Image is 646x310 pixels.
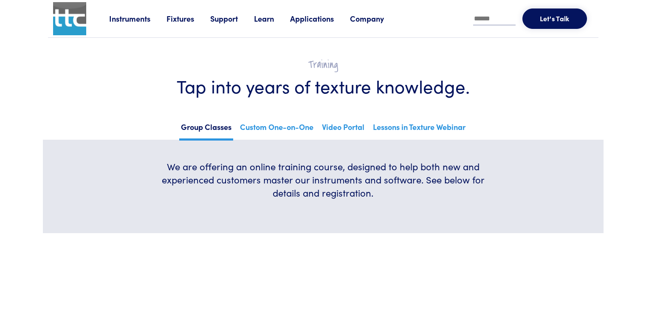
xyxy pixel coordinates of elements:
[179,120,233,141] a: Group Classes
[371,120,467,138] a: Lessons in Texture Webinar
[210,13,254,24] a: Support
[350,13,400,24] a: Company
[166,13,210,24] a: Fixtures
[290,13,350,24] a: Applications
[68,58,578,71] h2: Training
[109,13,166,24] a: Instruments
[254,13,290,24] a: Learn
[522,8,587,29] button: Let's Talk
[155,160,491,199] h6: We are offering an online training course, designed to help both new and experienced customers ma...
[53,2,86,35] img: ttc_logo_1x1_v1.0.png
[238,120,315,138] a: Custom One-on-One
[68,75,578,97] h1: Tap into years of texture knowledge.
[320,120,366,138] a: Video Portal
